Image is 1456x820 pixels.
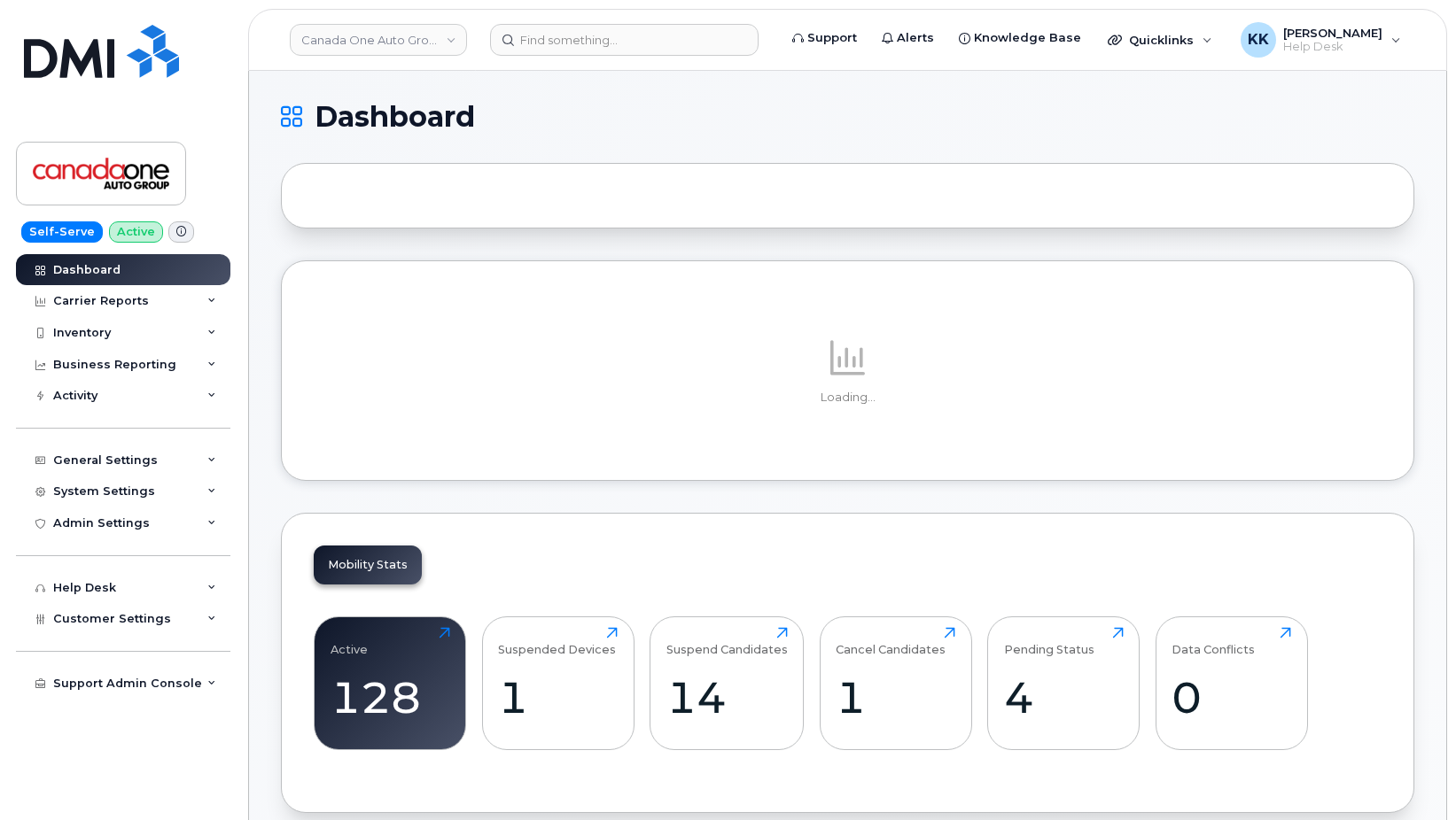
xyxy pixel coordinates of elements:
span: Dashboard [315,104,475,130]
div: 14 [666,671,788,723]
div: 1 [836,671,955,723]
a: Pending Status4 [1004,627,1124,740]
p: Loading... [314,390,1382,406]
div: 0 [1172,671,1291,723]
div: Data Conflicts [1172,627,1255,656]
div: Cancel Candidates [836,627,946,656]
div: Suspended Devices [498,627,616,656]
a: Data Conflicts0 [1172,627,1291,740]
a: Active128 [331,627,450,740]
div: 4 [1004,671,1124,723]
div: 1 [498,671,618,723]
div: Active [331,627,368,656]
a: Cancel Candidates1 [836,627,955,740]
a: Suspend Candidates14 [666,627,788,740]
div: 128 [331,671,450,723]
div: Suspend Candidates [666,627,788,656]
a: Suspended Devices1 [498,627,618,740]
div: Pending Status [1004,627,1094,656]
